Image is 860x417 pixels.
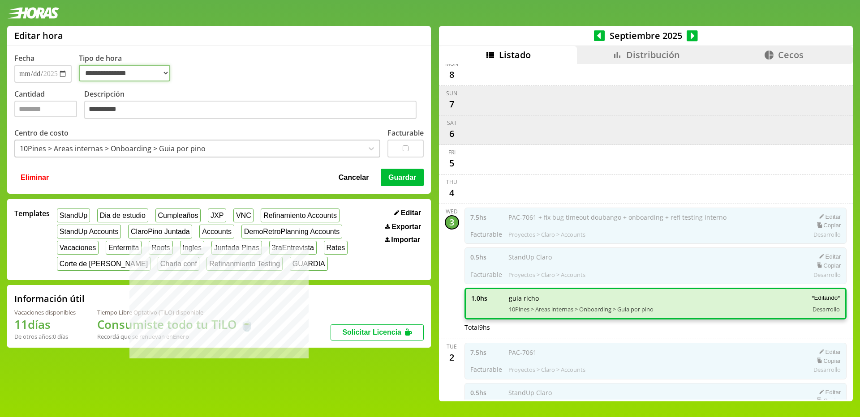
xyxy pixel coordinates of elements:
[57,225,121,238] button: StandUp Accounts
[149,241,172,255] button: Roots
[84,89,424,122] label: Descripción
[84,101,417,119] textarea: Descripción
[383,222,424,231] button: Exportar
[97,208,148,222] button: Dia de estudio
[79,65,170,81] select: Tipo de hora
[7,7,59,19] img: logotipo
[445,186,459,200] div: 4
[208,208,226,222] button: JXP
[14,316,76,332] h1: 11 días
[499,49,531,61] span: Listado
[14,208,50,218] span: Templates
[14,101,77,117] input: Cantidad
[199,225,234,238] button: Accounts
[447,343,457,350] div: Tue
[324,241,348,255] button: Rates
[391,223,421,231] span: Exportar
[158,257,199,271] button: Charla conf
[387,128,424,138] label: Facturable
[446,178,457,186] div: Thu
[97,316,254,332] h1: Consumiste todo tu TiLO 🍵
[14,53,34,63] label: Fecha
[401,209,421,217] span: Editar
[20,144,206,153] div: 10Pines > Areas internas > Onboarding > Guia por pino
[445,60,458,68] div: Mon
[331,324,424,340] button: Solicitar Licencia
[14,308,76,316] div: Vacaciones disponibles
[211,241,262,255] button: Juntada Pinas
[106,241,142,255] button: Enfermita
[446,89,457,97] div: Sun
[14,293,85,305] h2: Información útil
[14,332,76,340] div: De otros años: 0 días
[336,169,372,186] button: Cancelar
[342,328,401,336] span: Solicitar Licencia
[290,257,328,271] button: GUARDIA
[381,169,424,186] button: Guardar
[97,308,254,316] div: Tiempo Libre Optativo (TiLO) disponible
[445,127,459,141] div: 6
[445,68,459,82] div: 8
[269,241,317,255] button: 3raEntrevista
[626,49,680,61] span: Distribución
[57,257,150,271] button: Corte de [PERSON_NAME]
[173,332,189,340] b: Enero
[447,119,457,127] div: Sat
[14,89,84,122] label: Cantidad
[391,208,424,217] button: Editar
[446,208,458,215] div: Wed
[261,208,339,222] button: Refinamiento Accounts
[128,225,192,238] button: ClaroPino Juntada
[439,64,853,400] div: scrollable content
[445,350,459,365] div: 2
[448,149,456,156] div: Fri
[97,332,254,340] div: Recordá que se renuevan en
[180,241,204,255] button: Ingles
[57,241,99,255] button: Vacaciones
[206,257,283,271] button: Refinanmiento Testing
[778,49,804,61] span: Cecos
[391,236,420,244] span: Importar
[241,225,342,238] button: DemoRetroPlanning Accounts
[445,97,459,111] div: 7
[233,208,254,222] button: VNC
[605,30,687,42] span: Septiembre 2025
[155,208,201,222] button: Cumpleaños
[18,169,52,186] button: Eliminar
[57,208,90,222] button: StandUp
[445,156,459,170] div: 5
[445,215,459,230] div: 3
[14,30,63,42] h1: Editar hora
[14,128,69,138] label: Centro de costo
[79,53,177,83] label: Tipo de hora
[464,323,847,332] div: Total 9 hs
